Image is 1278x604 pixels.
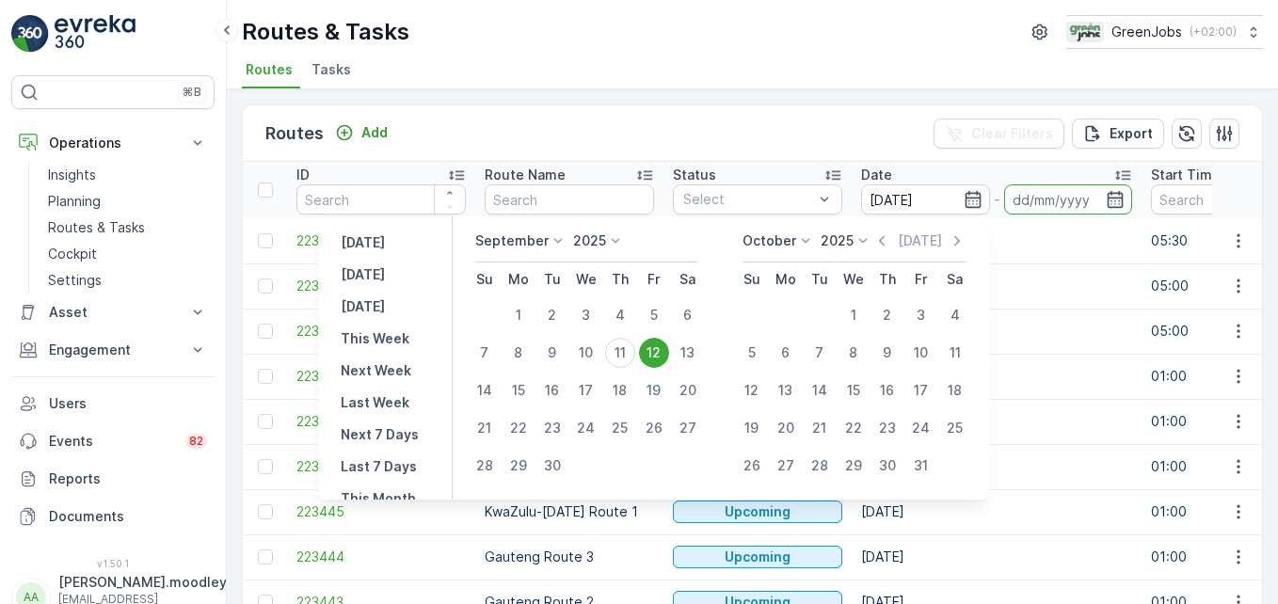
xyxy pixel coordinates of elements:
[503,451,534,481] div: 29
[258,278,273,294] div: Toggle Row Selected
[839,338,869,368] div: 8
[333,455,424,478] button: Last 7 Days
[296,166,310,184] p: ID
[573,231,606,250] p: 2025
[872,413,903,443] div: 23
[603,262,637,296] th: Thursday
[852,309,1142,354] td: [DATE]
[1066,22,1104,42] img: Green_Jobs_Logo.png
[296,367,466,386] a: 223448
[737,451,767,481] div: 26
[569,262,603,296] th: Wednesday
[265,120,324,147] p: Routes
[485,548,654,566] p: Gauteng Route 3
[296,502,466,521] a: 223445
[470,413,500,443] div: 21
[737,413,767,443] div: 19
[333,391,417,414] button: Last Week
[852,218,1142,263] td: [DATE]
[11,422,215,460] a: Events82
[40,267,215,294] a: Settings
[725,502,791,521] p: Upcoming
[735,262,769,296] th: Sunday
[940,338,970,368] div: 11
[805,451,835,481] div: 28
[852,534,1142,580] td: [DATE]
[537,300,567,330] div: 2
[333,295,392,318] button: Tomorrow
[898,231,942,250] p: [DATE]
[805,413,835,443] div: 21
[906,451,936,481] div: 31
[683,190,813,209] p: Select
[296,412,466,431] a: 223447
[737,375,767,405] div: 12
[872,338,903,368] div: 9
[725,548,791,566] p: Upcoming
[872,300,903,330] div: 2
[258,233,273,248] div: Toggle Row Selected
[861,166,892,184] p: Date
[771,338,801,368] div: 6
[503,300,534,330] div: 1
[470,451,500,481] div: 28
[852,444,1142,489] td: [DATE]
[296,457,466,476] a: 223446
[327,121,395,144] button: Add
[341,265,385,284] p: [DATE]
[470,338,500,368] div: 7
[485,502,654,521] p: KwaZulu-[DATE] Route 1
[605,375,635,405] div: 18
[673,413,703,443] div: 27
[49,432,174,451] p: Events
[771,375,801,405] div: 13
[639,300,669,330] div: 5
[49,303,177,322] p: Asset
[502,262,535,296] th: Monday
[537,451,567,481] div: 30
[906,300,936,330] div: 3
[1072,119,1164,149] button: Export
[1066,15,1263,49] button: GreenJobs(+02:00)
[333,487,423,510] button: This Month
[605,300,635,330] div: 4
[470,375,500,405] div: 14
[537,338,567,368] div: 9
[333,327,417,350] button: This Week
[940,413,970,443] div: 25
[341,329,409,348] p: This Week
[934,119,1064,149] button: Clear Filters
[743,231,796,250] p: October
[839,413,869,443] div: 22
[40,188,215,215] a: Planning
[872,451,903,481] div: 30
[48,166,96,184] p: Insights
[475,231,549,250] p: September
[639,375,669,405] div: 19
[571,338,601,368] div: 10
[258,459,273,474] div: Toggle Row Selected
[11,124,215,162] button: Operations
[296,322,466,341] a: 223531
[49,507,207,526] p: Documents
[11,15,49,53] img: logo
[1151,166,1221,184] p: Start Time
[852,354,1142,399] td: [DATE]
[906,375,936,405] div: 17
[40,215,215,241] a: Routes & Tasks
[11,460,215,498] a: Reports
[48,192,101,211] p: Planning
[837,262,871,296] th: Wednesday
[333,423,426,446] button: Next 7 Days
[40,162,215,188] a: Insights
[296,277,466,295] a: 223532
[258,504,273,519] div: Toggle Row Selected
[839,300,869,330] div: 1
[58,573,227,592] p: [PERSON_NAME].moodley
[805,375,835,405] div: 14
[503,338,534,368] div: 8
